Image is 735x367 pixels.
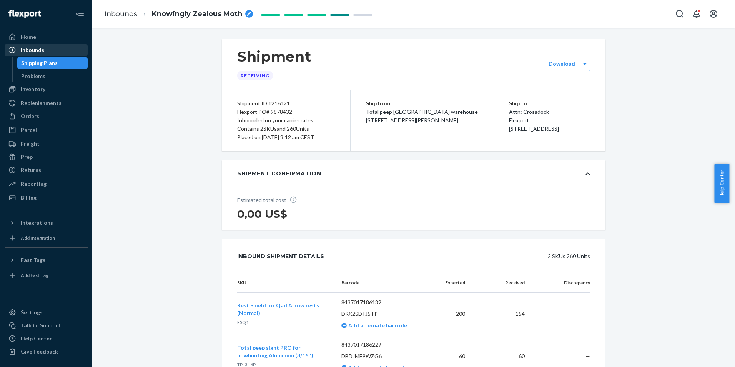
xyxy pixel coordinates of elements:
a: Settings [5,306,88,319]
a: Billing [5,192,88,204]
span: Knowingly Zealous Moth [152,9,242,19]
div: Inbounds [21,46,44,54]
a: Help Center [5,332,88,345]
div: Fast Tags [21,256,45,264]
p: DRX2SDTJ5TP [341,310,427,318]
div: Freight [21,140,40,148]
div: Integrations [21,219,53,227]
a: Problems [17,70,88,82]
button: Integrations [5,217,88,229]
th: SKU [237,273,335,293]
div: Add Fast Tag [21,272,48,279]
div: Problems [21,72,45,80]
a: Talk to Support [5,319,88,332]
div: Placed on [DATE] 8:12 am CEST [237,133,335,142]
div: Inbound Shipment Details [237,249,324,264]
td: 200 [433,293,471,335]
div: Returns [21,166,41,174]
div: Flexport PO# 9878432 [237,108,335,116]
span: — [585,310,590,317]
div: Replenishments [21,99,62,107]
a: Replenishments [5,97,88,109]
a: Inbounds [105,10,137,18]
a: Add alternate barcode [341,322,407,329]
div: Shipping Plans [21,59,58,67]
a: Prep [5,151,88,163]
div: Parcel [21,126,37,134]
th: Discrepancy [531,273,590,293]
th: Barcode [335,273,433,293]
button: Fast Tags [5,254,88,266]
p: Estimated total cost [237,196,303,204]
button: Close Navigation [72,6,88,22]
div: Contains 2 SKUs and 260 Units [237,125,335,133]
button: Give Feedback [5,345,88,358]
a: Parcel [5,124,88,136]
div: Shipment ID 1216421 [237,99,335,108]
div: Help Center [21,335,52,342]
a: Reporting [5,178,88,190]
div: Inbounded on your carrier rates [237,116,335,125]
a: Shipping Plans [17,57,88,69]
h1: Shipment [237,48,311,65]
p: 8437017186182 [341,299,427,306]
button: Open notifications [689,6,704,22]
button: Open Search Box [672,6,687,22]
p: 8437017186229 [341,341,427,349]
div: Prep [21,153,33,161]
button: Total peep sight PRO for bowhunting Aluminum (3/16'') [237,344,329,359]
div: Inventory [21,85,45,93]
button: Rest Shield for Qad Arrow rests (Normal) [237,302,329,317]
div: Home [21,33,36,41]
td: 154 [471,293,530,335]
span: Total peep sight PRO for bowhunting Aluminum (3/16'') [237,344,313,359]
a: Add Fast Tag [5,269,88,282]
a: Home [5,31,88,43]
div: Talk to Support [21,322,61,329]
p: Ship from [366,99,509,108]
a: Add Integration [5,232,88,244]
h1: 0,00 US$ [237,207,303,221]
p: Attn: Crossdock [509,108,590,116]
div: 2 SKUs 260 Units [341,249,590,264]
span: Total peep [GEOGRAPHIC_DATA] warehouse [STREET_ADDRESS][PERSON_NAME] [366,108,478,123]
label: Download [549,60,575,68]
div: Add Integration [21,235,55,241]
div: Reporting [21,180,47,188]
span: RSQ1 [237,319,249,325]
a: Returns [5,164,88,176]
div: Give Feedback [21,348,58,355]
p: DBDJME9WZG6 [341,352,427,360]
th: Received [471,273,530,293]
button: Help Center [714,164,729,203]
a: Freight [5,138,88,150]
span: — [585,353,590,359]
a: Orders [5,110,88,122]
span: Add alternate barcode [347,322,407,329]
img: Flexport logo [8,10,41,18]
div: Billing [21,194,37,202]
p: Flexport [509,116,590,125]
a: Inventory [5,83,88,95]
button: Open account menu [706,6,721,22]
ol: breadcrumbs [98,3,259,25]
div: Settings [21,309,43,316]
span: [STREET_ADDRESS] [509,125,559,132]
p: Ship to [509,99,590,108]
a: Inbounds [5,44,88,56]
div: Receiving [237,71,273,80]
span: Rest Shield for Qad Arrow rests (Normal) [237,302,319,316]
th: Expected [433,273,471,293]
div: Orders [21,112,39,120]
div: Shipment Confirmation [237,170,321,177]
